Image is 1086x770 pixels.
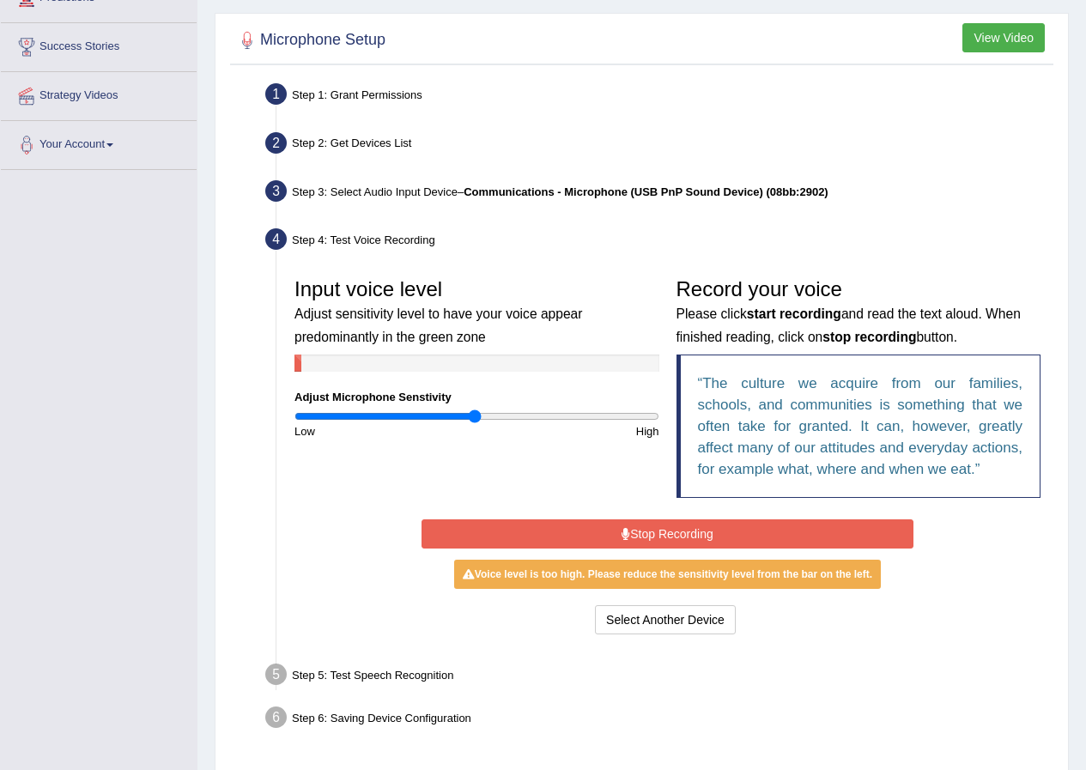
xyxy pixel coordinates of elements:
button: Stop Recording [422,519,913,549]
small: Adjust sensitivity level to have your voice appear predominantly in the green zone [294,306,582,343]
div: Step 4: Test Voice Recording [258,223,1060,261]
div: Voice level is too high. Please reduce the sensitivity level from the bar on the left. [454,560,881,589]
small: Please click and read the text aloud. When finished reading, click on button. [676,306,1021,343]
a: Your Account [1,121,197,164]
a: Success Stories [1,23,197,66]
b: start recording [747,306,841,321]
div: Step 3: Select Audio Input Device [258,175,1060,213]
b: stop recording [822,330,916,344]
div: Step 1: Grant Permissions [258,78,1060,116]
q: The culture we acquire from our families, schools, and communities is something that we often tak... [698,375,1023,477]
div: High [476,423,667,440]
a: Strategy Videos [1,72,197,115]
span: – [458,185,828,198]
b: Communications - Microphone (USB PnP Sound Device) (08bb:2902) [464,185,828,198]
button: Select Another Device [595,605,736,634]
h2: Microphone Setup [234,27,385,53]
div: Step 2: Get Devices List [258,127,1060,165]
h3: Input voice level [294,278,659,346]
div: Low [286,423,476,440]
div: Step 5: Test Speech Recognition [258,658,1060,696]
label: Adjust Microphone Senstivity [294,389,452,405]
button: View Video [962,23,1045,52]
h3: Record your voice [676,278,1041,346]
div: Step 6: Saving Device Configuration [258,701,1060,739]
